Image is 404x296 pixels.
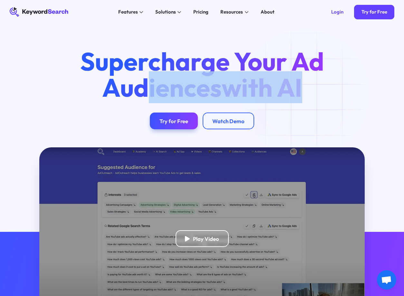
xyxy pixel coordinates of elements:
[69,48,334,101] h1: Supercharge Your Ad Audiences
[261,8,274,15] div: About
[118,8,138,15] div: Features
[190,7,212,17] a: Pricing
[159,118,188,124] div: Try for Free
[193,235,219,242] div: Play Video
[324,5,351,19] a: Login
[155,8,176,15] div: Solutions
[220,8,243,15] div: Resources
[193,8,208,15] div: Pricing
[222,71,302,103] span: with AI
[212,118,245,124] div: Watch Demo
[331,9,343,15] div: Login
[354,5,394,19] a: Try for Free
[377,270,396,290] div: Open chat
[150,113,198,129] a: Try for Free
[361,9,387,15] div: Try for Free
[257,7,278,17] a: About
